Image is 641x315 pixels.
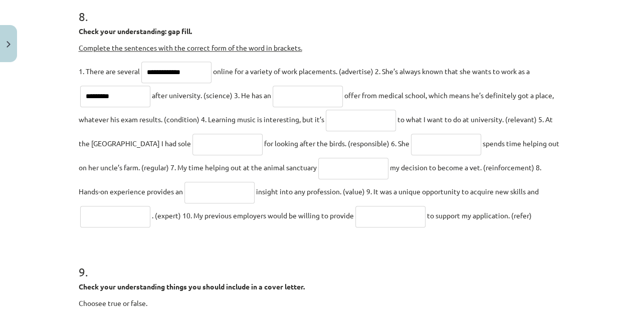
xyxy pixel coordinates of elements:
strong: Check your understanding things you should include in a cover letter. [79,282,305,291]
span: . (expert) 10. My previous employers would be willing to provide [152,211,354,220]
span: online for a variety of work placements. (advertise) 2. She’s always known that she wants to work... [213,67,530,76]
span: to support my application. (refer) [427,211,532,220]
strong: Check your understanding: gap fill. [79,27,192,36]
p: Choosee true or false. [79,298,563,308]
span: insight into any profession. (value) 9. It was a unique opportunity to acquire new skills and [256,187,539,196]
span: 1. There are several [79,67,140,76]
u: Complete the sentences with the correct form of the word in brackets. [79,43,302,52]
h1: 9 . [79,247,563,278]
span: after university. (science) 3. He has an [152,91,271,100]
img: icon-close-lesson-0947bae3869378f0d4975bcd49f059093ad1ed9edebbc8119c70593378902aed.svg [7,41,11,48]
span: for looking after the birds. (responsible) 6. She [264,139,409,148]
